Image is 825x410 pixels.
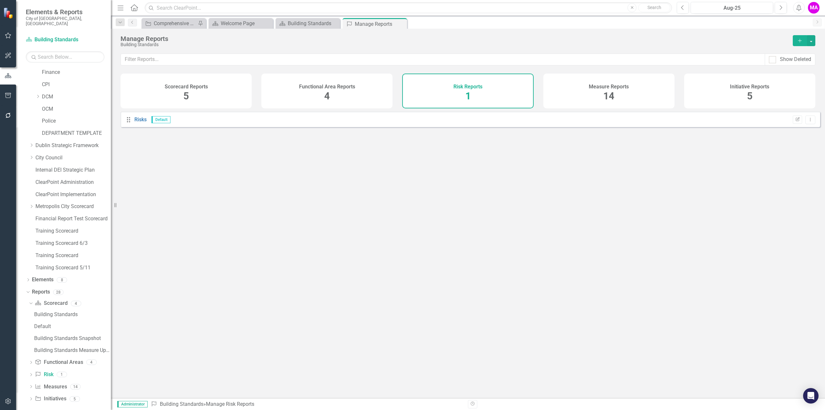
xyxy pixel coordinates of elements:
a: Training Scorecard 5/11 [35,264,111,272]
h4: Scorecard Reports [165,84,208,90]
span: 5 [747,90,752,102]
span: 4 [324,90,330,102]
a: Training Scorecard 6/3 [35,240,111,247]
div: 1 [57,372,67,377]
a: OCM [42,105,111,113]
div: Building Standards [288,19,338,27]
div: Default [34,324,111,329]
h4: Initiative Reports [730,84,769,90]
a: Risks [134,116,147,123]
span: Search [647,5,661,10]
div: Building Standards Snapshot [34,335,111,341]
button: Aug-25 [691,2,773,14]
a: Functional Areas [35,359,83,366]
a: Police [42,117,111,125]
input: Search Below... [26,51,104,63]
span: 1 [465,90,471,102]
div: 4 [71,301,81,306]
a: Measures [35,383,67,391]
a: Building Standards Snapshot [33,333,111,344]
a: Risk [35,371,53,378]
small: City of [GEOGRAPHIC_DATA], [GEOGRAPHIC_DATA] [26,16,104,26]
a: Internal DEI Strategic Plan [35,166,111,174]
button: Search [638,3,670,12]
h4: Risk Reports [453,84,482,90]
a: Reports [32,288,50,296]
a: CPI [42,81,111,88]
div: » Manage Risk Reports [151,401,463,408]
a: Comprehensive Active CIP [143,19,196,27]
span: Administrator [117,401,148,407]
a: DEPARTMENT TEMPLATE [42,130,111,137]
div: Manage Reports [355,20,405,28]
span: Default [151,116,170,123]
h4: Functional Area Reports [299,84,355,90]
a: Training Scorecard [35,227,111,235]
div: 8 [57,277,67,283]
a: City Council [35,154,111,162]
a: Default [33,321,111,332]
div: Show Deleted [780,56,811,63]
a: Financial Report Test Scorecard [35,215,111,223]
a: Training Scorecard [35,252,111,259]
div: Welcome Page [221,19,271,27]
a: ClearPoint Administration [35,179,111,186]
span: 5 [183,90,189,102]
div: Comprehensive Active CIP [154,19,196,27]
a: DCM [42,93,111,101]
a: Dublin Strategic Framework [35,142,111,149]
a: Initiatives [35,395,66,403]
div: 14 [70,384,81,389]
span: 14 [603,90,614,102]
input: Search ClearPoint... [145,2,672,14]
a: Elements [32,276,53,284]
a: Building Standards Measure Update Report [33,345,111,355]
a: Building Standards [33,309,111,320]
div: Aug-25 [693,4,771,12]
div: Open Intercom Messenger [803,388,819,404]
input: Filter Reports... [121,54,765,65]
a: Building Standards [277,19,338,27]
img: ClearPoint Strategy [3,7,15,19]
a: Scorecard [35,300,67,307]
div: Building Standards [34,312,111,317]
div: Manage Reports [121,35,786,42]
button: MA [808,2,820,14]
a: Finance [42,69,111,76]
span: Elements & Reports [26,8,104,16]
div: Building Standards [121,42,786,47]
a: Welcome Page [210,19,271,27]
h4: Measure Reports [589,84,629,90]
div: Building Standards Measure Update Report [34,347,111,353]
a: Building Standards [160,401,203,407]
a: Building Standards [26,36,104,44]
a: ClearPoint Implementation [35,191,111,198]
div: 4 [86,360,97,365]
a: Metropolis City Scorecard [35,203,111,210]
div: 5 [70,396,80,402]
div: 28 [53,289,63,295]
